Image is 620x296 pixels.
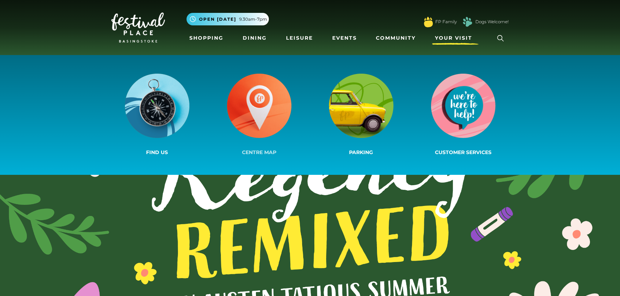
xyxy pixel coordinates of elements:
span: Customer Services [435,149,491,156]
span: Open [DATE] [199,16,236,23]
span: Centre Map [242,149,276,156]
a: Community [373,31,418,45]
span: Your Visit [435,34,472,42]
button: Open [DATE] 9.30am-7pm [187,13,269,25]
span: 9.30am-7pm [239,16,267,23]
a: Leisure [283,31,316,45]
a: FP Family [435,19,457,25]
a: Customer Services [412,72,514,158]
a: Dining [240,31,270,45]
span: Find us [146,149,168,156]
a: Parking [310,72,412,158]
a: Dogs Welcome! [475,19,509,25]
a: Your Visit [432,31,479,45]
img: Festival Place Logo [111,13,165,43]
a: Events [329,31,359,45]
a: Shopping [187,31,226,45]
a: Find us [106,72,208,158]
span: Parking [349,149,373,156]
a: Centre Map [208,72,310,158]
